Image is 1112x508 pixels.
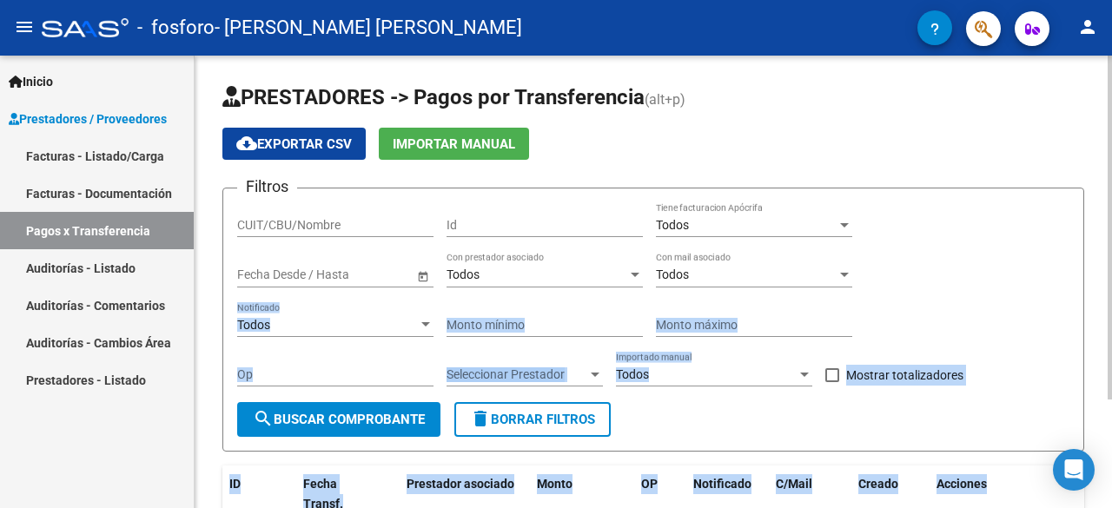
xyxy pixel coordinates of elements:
[222,128,366,160] button: Exportar CSV
[645,91,685,108] span: (alt+p)
[1053,449,1095,491] div: Open Intercom Messenger
[9,109,167,129] span: Prestadores / Proveedores
[315,267,400,282] input: Fecha fin
[253,412,425,427] span: Buscar Comprobante
[454,402,611,437] button: Borrar Filtros
[236,133,257,154] mat-icon: cloud_download
[229,477,241,491] span: ID
[470,412,595,427] span: Borrar Filtros
[379,128,529,160] button: Importar Manual
[656,267,689,281] span: Todos
[470,408,491,429] mat-icon: delete
[846,365,963,386] span: Mostrar totalizadores
[215,9,522,47] span: - [PERSON_NAME] [PERSON_NAME]
[656,218,689,232] span: Todos
[137,9,215,47] span: - fosforo
[237,267,301,282] input: Fecha inicio
[776,477,812,491] span: C/Mail
[237,318,270,332] span: Todos
[14,16,35,37] mat-icon: menu
[447,267,480,281] span: Todos
[414,267,432,285] button: Open calendar
[537,477,573,491] span: Monto
[393,136,515,152] span: Importar Manual
[236,136,352,152] span: Exportar CSV
[237,402,440,437] button: Buscar Comprobante
[693,477,751,491] span: Notificado
[237,175,297,199] h3: Filtros
[858,477,898,491] span: Creado
[1077,16,1098,37] mat-icon: person
[9,72,53,91] span: Inicio
[641,477,658,491] span: OP
[253,408,274,429] mat-icon: search
[447,367,587,382] span: Seleccionar Prestador
[407,477,514,491] span: Prestador asociado
[616,367,649,381] span: Todos
[937,477,987,491] span: Acciones
[222,85,645,109] span: PRESTADORES -> Pagos por Transferencia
